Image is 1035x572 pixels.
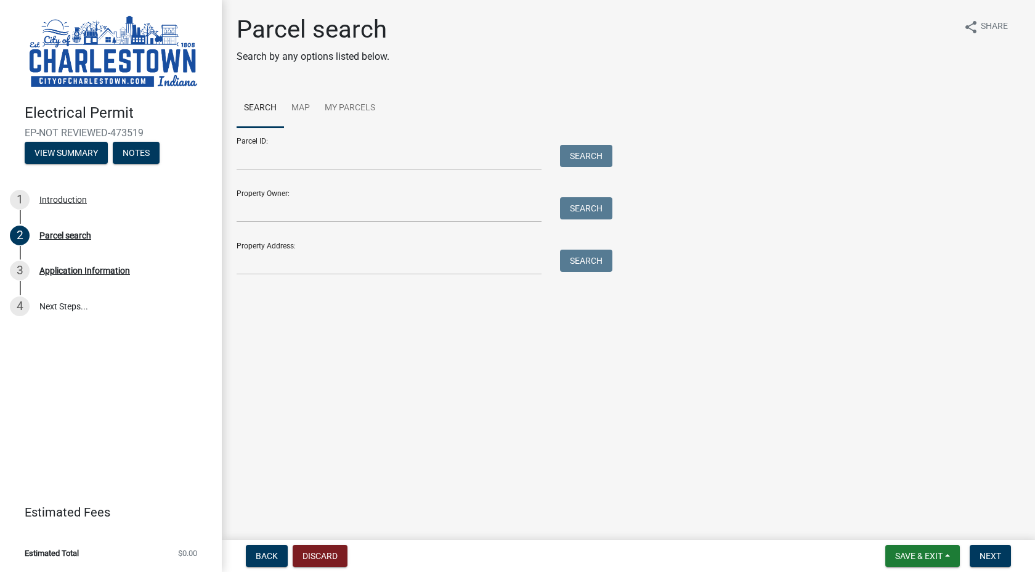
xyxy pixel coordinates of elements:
button: Search [560,197,612,219]
div: Parcel search [39,231,91,240]
div: 3 [10,261,30,280]
button: shareShare [954,15,1018,39]
h4: Electrical Permit [25,104,212,122]
a: Estimated Fees [10,500,202,525]
img: City of Charlestown, Indiana [25,13,202,91]
button: Search [560,250,612,272]
div: Introduction [39,195,87,204]
button: Discard [293,545,347,567]
div: 4 [10,296,30,316]
span: $0.00 [178,549,197,557]
button: Next [970,545,1011,567]
a: My Parcels [317,89,383,128]
span: Share [981,20,1008,35]
span: Next [980,551,1001,561]
button: View Summary [25,142,108,164]
button: Notes [113,142,160,164]
span: Back [256,551,278,561]
div: 1 [10,190,30,210]
div: 2 [10,226,30,245]
a: Map [284,89,317,128]
span: Save & Exit [895,551,943,561]
wm-modal-confirm: Notes [113,149,160,158]
i: share [964,20,978,35]
div: Application Information [39,266,130,275]
button: Save & Exit [885,545,960,567]
p: Search by any options listed below. [237,49,389,64]
span: Estimated Total [25,549,79,557]
button: Search [560,145,612,167]
span: EP-NOT REVIEWED-473519 [25,127,197,139]
h1: Parcel search [237,15,389,44]
button: Back [246,545,288,567]
wm-modal-confirm: Summary [25,149,108,158]
a: Search [237,89,284,128]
